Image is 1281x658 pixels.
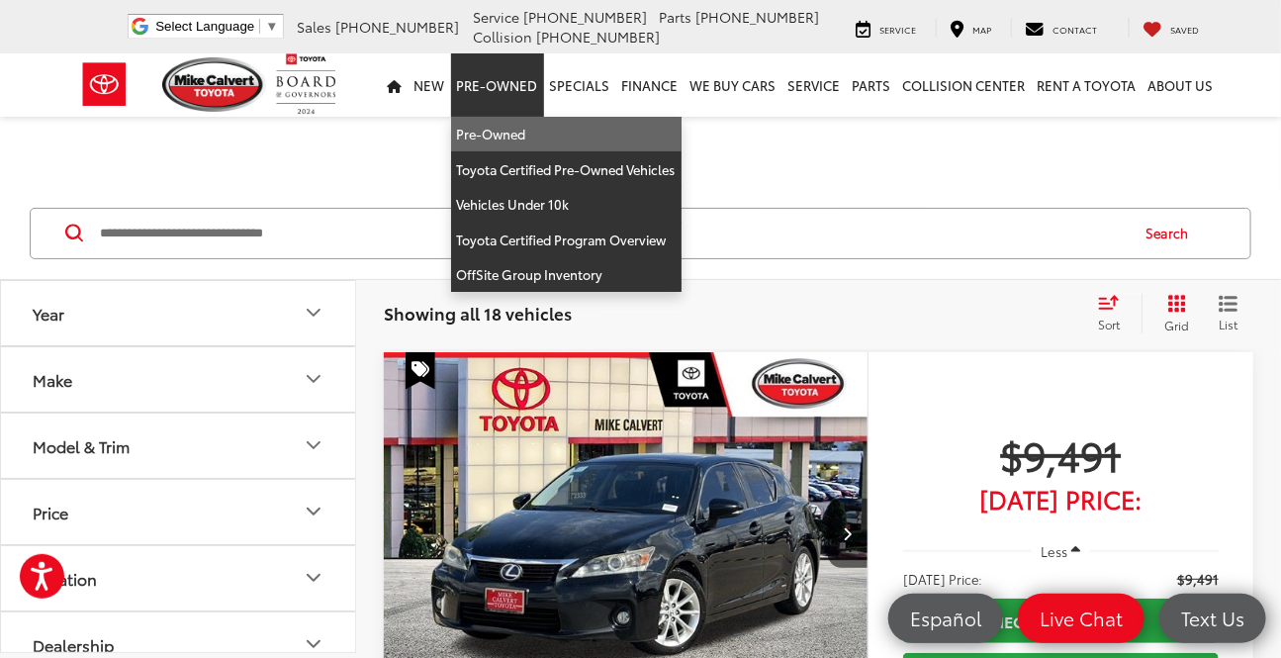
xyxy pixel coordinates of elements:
[1011,18,1113,38] a: Contact
[1129,18,1215,38] a: My Saved Vehicles
[903,429,1219,479] span: $9,491
[1177,569,1219,589] span: $9,491
[1142,294,1204,333] button: Grid View
[409,53,451,117] a: New
[67,52,141,117] img: Toyota
[451,152,682,188] a: Toyota Certified Pre-Owned Vehicles
[33,635,114,654] div: Dealership
[1053,23,1098,36] span: Contact
[973,23,992,36] span: Map
[33,436,130,455] div: Model & Trim
[903,489,1219,509] span: [DATE] Price:
[162,57,267,112] img: Mike Calvert Toyota
[828,499,868,568] button: Next image
[98,210,1127,257] input: Search by Make, Model, or Keyword
[1088,294,1142,333] button: Select sort value
[1,546,357,611] button: LocationLocation
[451,223,682,258] a: Toyota Certified Program Overview
[1219,316,1238,332] span: List
[33,304,64,323] div: Year
[1032,533,1091,569] button: Less
[1032,53,1143,117] a: Rent a Toyota
[782,53,847,117] a: Service
[1159,594,1266,643] a: Text Us
[451,257,682,292] a: OffSite Group Inventory
[1098,316,1120,332] span: Sort
[1041,542,1067,560] span: Less
[302,500,325,523] div: Price
[1,281,357,345] button: YearYear
[1127,209,1217,258] button: Search
[1164,317,1189,333] span: Grid
[616,53,685,117] a: Finance
[382,53,409,117] a: Home
[474,27,533,47] span: Collision
[524,7,648,27] span: [PHONE_NUMBER]
[302,433,325,457] div: Model & Trim
[474,7,520,27] span: Service
[155,19,254,34] span: Select Language
[685,53,782,117] a: WE BUY CARS
[847,53,897,117] a: Parts
[544,53,616,117] a: Specials
[1,347,357,412] button: MakeMake
[1,480,357,544] button: PricePrice
[155,19,278,34] a: Select Language​
[33,370,72,389] div: Make
[1030,606,1133,630] span: Live Chat
[900,606,991,630] span: Español
[1171,23,1200,36] span: Saved
[888,594,1003,643] a: Español
[660,7,692,27] span: Parts
[880,23,917,36] span: Service
[33,503,68,521] div: Price
[451,117,682,152] a: Pre-Owned
[384,301,572,325] span: Showing all 18 vehicles
[936,18,1007,38] a: Map
[302,632,325,656] div: Dealership
[302,301,325,325] div: Year
[1,414,357,478] button: Model & TrimModel & Trim
[1171,606,1254,630] span: Text Us
[33,569,97,588] div: Location
[842,18,932,38] a: Service
[406,352,435,390] span: Special
[302,566,325,590] div: Location
[302,367,325,391] div: Make
[537,27,661,47] span: [PHONE_NUMBER]
[897,53,1032,117] a: Collision Center
[1018,594,1144,643] a: Live Chat
[1143,53,1220,117] a: About Us
[903,569,982,589] span: [DATE] Price:
[1204,294,1253,333] button: List View
[696,7,820,27] span: [PHONE_NUMBER]
[336,17,460,37] span: [PHONE_NUMBER]
[265,19,278,34] span: ▼
[451,187,682,223] a: Vehicles Under 10k
[451,53,544,117] a: Pre-Owned
[298,17,332,37] span: Sales
[259,19,260,34] span: ​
